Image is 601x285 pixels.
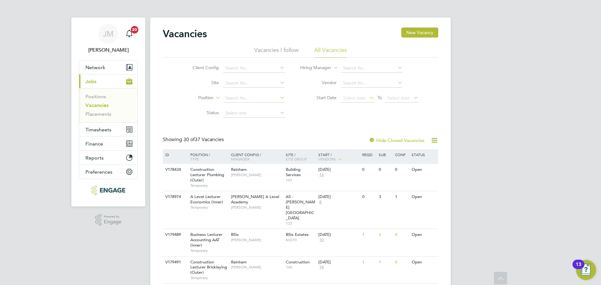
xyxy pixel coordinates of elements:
input: Search for... [223,64,285,73]
span: Temporary [190,275,228,280]
h2: Vacancies [163,28,207,40]
div: Sub [377,149,393,160]
span: [PERSON_NAME] [231,205,283,210]
div: 1 [361,257,377,268]
input: Search for... [341,79,403,88]
div: ID [164,149,186,160]
span: Construction Lecturer Bricklaying (Outer) [190,259,227,275]
div: 1 [393,191,410,203]
div: Site / [284,149,317,164]
div: [DATE] [318,232,359,237]
span: Vendors [318,156,336,161]
span: 30 of [183,136,195,143]
label: Position [177,95,213,101]
div: Open [410,257,437,268]
span: [PERSON_NAME] [231,265,283,270]
div: V179491 [164,257,186,268]
span: 107 [286,178,316,183]
span: Temporary [190,205,228,210]
div: 1 [377,257,393,268]
span: 14 [318,172,325,178]
span: 14 [318,265,325,270]
div: 3 [377,229,393,241]
span: 10 [318,237,325,243]
div: [DATE] [318,167,359,172]
div: 0 [393,257,410,268]
label: Client Config [183,65,219,70]
li: Vacancies I follow [254,46,299,58]
span: Jasmine Mills [79,46,138,54]
a: Vacancies [85,102,109,108]
span: 106 [286,265,316,270]
input: Search for... [223,79,285,88]
span: Business Lecturer Accounting AAT (Inner) [190,232,223,248]
span: Construction [286,259,310,265]
div: 0 [361,191,377,203]
span: Timesheets [85,127,111,133]
div: Open [410,191,437,203]
nav: Main navigation [71,18,145,206]
a: JM[PERSON_NAME] [79,24,138,54]
span: Preferences [85,169,112,175]
button: Timesheets [79,123,137,136]
span: 122 [286,221,316,226]
div: 0 [393,164,410,176]
div: Position / [186,149,229,164]
span: Select date [387,95,410,101]
a: Placements [85,111,111,117]
div: 0 [361,164,377,176]
span: To [376,94,384,102]
span: Jobs [85,79,96,84]
span: 20 [131,26,138,33]
div: 0 [393,229,410,241]
span: Reports [85,155,104,161]
div: [DATE] [318,194,359,200]
div: Status [410,149,437,160]
button: Reports [79,151,137,165]
a: Powered byEngage [95,214,122,226]
label: Hide Closed Vacancies [369,137,424,143]
div: Open [410,164,437,176]
label: Site [183,80,219,85]
div: V178434 [164,164,186,176]
div: V179489 [164,229,186,241]
div: Client Config / [229,149,284,164]
label: Status [183,110,219,115]
span: Powered by [104,214,121,219]
span: 60270 [286,237,316,242]
span: JM [103,30,114,38]
div: Showing [163,136,225,143]
div: Jobs [79,88,137,122]
div: V178974 [164,191,186,203]
span: Temporary [190,183,228,188]
button: Open Resource Center, 13 new notifications [576,260,596,280]
div: 3 [377,191,393,203]
span: AS - [PERSON_NAME][GEOGRAPHIC_DATA] [286,194,315,221]
span: Temporary [190,248,228,253]
div: Start / [317,149,361,165]
span: [PERSON_NAME] [231,237,283,242]
span: Manager [231,156,249,161]
label: Start Date [300,95,336,100]
button: Finance [79,137,137,150]
span: Construction Lecturer Plumbing (Outer) [190,167,224,183]
span: [PERSON_NAME] A Level Academy [231,194,279,205]
span: Engage [104,219,121,225]
span: Finance [85,141,103,147]
button: Preferences [79,165,137,179]
button: Network [79,60,137,74]
button: New Vacancy [401,28,438,38]
div: 0 [377,164,393,176]
span: Rainham [231,167,247,172]
input: Search for... [341,64,403,73]
input: Select one [223,109,285,118]
span: Network [85,64,105,70]
li: All Vacancies [314,46,347,58]
span: A Level Lecturer Economics (Inner) [190,194,223,205]
span: BSix [231,232,239,237]
span: [PERSON_NAME] [231,172,283,177]
a: Positions [85,94,106,99]
a: Go to home page [79,185,138,195]
span: BSix Estates [286,232,309,237]
span: Type [190,156,199,161]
